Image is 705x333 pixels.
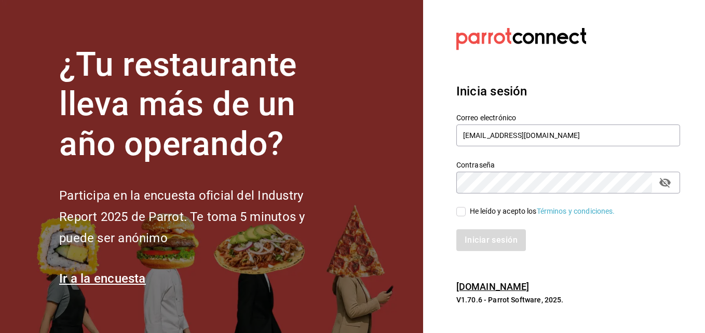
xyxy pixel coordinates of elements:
input: Ingresa tu correo electrónico [456,124,680,146]
a: Términos y condiciones. [537,207,615,215]
h3: Inicia sesión [456,82,680,101]
label: Correo electrónico [456,114,680,121]
a: [DOMAIN_NAME] [456,281,530,292]
button: passwordField [656,174,674,191]
h1: ¿Tu restaurante lleva más de un año operando? [59,45,340,164]
a: Ir a la encuesta [59,271,146,286]
h2: Participa en la encuesta oficial del Industry Report 2025 de Parrot. Te toma 5 minutos y puede se... [59,185,340,248]
label: Contraseña [456,161,680,168]
p: V1.70.6 - Parrot Software, 2025. [456,295,680,305]
div: He leído y acepto los [470,206,615,217]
